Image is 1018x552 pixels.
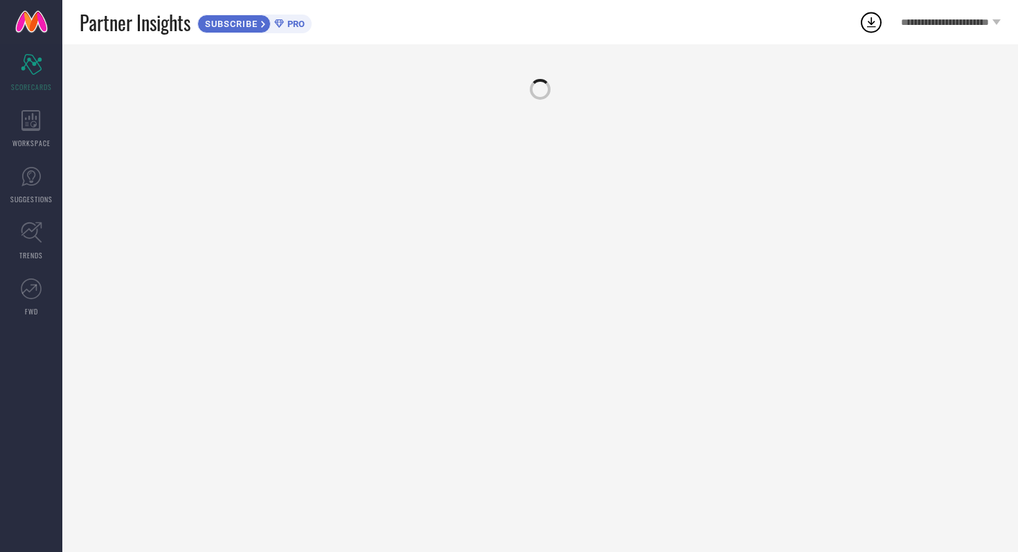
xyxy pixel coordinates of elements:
[12,138,51,148] span: WORKSPACE
[10,194,53,204] span: SUGGESTIONS
[19,250,43,260] span: TRENDS
[25,306,38,317] span: FWD
[80,8,190,37] span: Partner Insights
[198,19,261,29] span: SUBSCRIBE
[11,82,52,92] span: SCORECARDS
[284,19,305,29] span: PRO
[859,10,884,35] div: Open download list
[197,11,312,33] a: SUBSCRIBEPRO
